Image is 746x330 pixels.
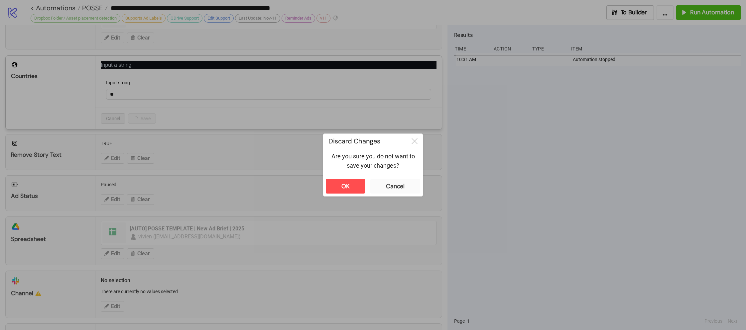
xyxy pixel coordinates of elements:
[386,183,405,190] div: Cancel
[323,134,406,149] div: Discard Changes
[326,179,365,194] button: OK
[370,179,420,194] button: Cancel
[328,152,418,171] p: Are you sure you do not want to save your changes?
[341,183,350,190] div: OK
